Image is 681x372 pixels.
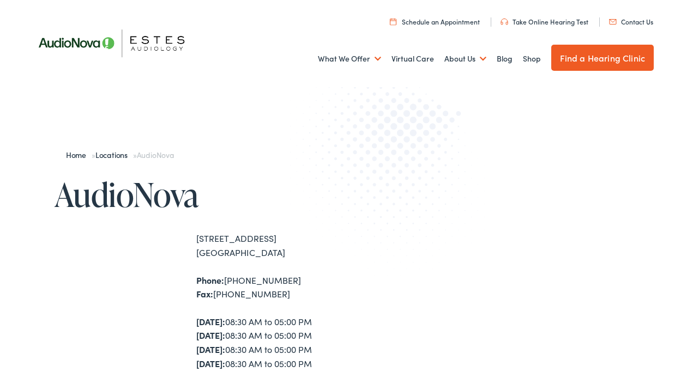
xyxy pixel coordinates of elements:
strong: [DATE]: [196,329,225,341]
a: Schedule an Appointment [390,17,480,26]
a: Locations [95,149,133,160]
div: [PHONE_NUMBER] [PHONE_NUMBER] [196,273,341,301]
a: About Us [444,39,486,79]
strong: [DATE]: [196,343,225,355]
a: Find a Hearing Clinic [551,45,654,71]
img: utility icon [609,19,617,25]
img: utility icon [501,19,508,25]
a: Blog [497,39,513,79]
strong: [DATE]: [196,357,225,369]
div: [STREET_ADDRESS] [GEOGRAPHIC_DATA] [196,231,341,259]
strong: [DATE]: [196,315,225,327]
span: » » [66,149,174,160]
img: utility icon [390,18,396,25]
a: Virtual Care [391,39,434,79]
strong: Fax: [196,288,213,300]
h1: AudioNova [55,176,341,212]
a: Home [66,149,92,160]
a: Contact Us [609,17,653,26]
a: Take Online Hearing Test [501,17,588,26]
span: AudioNova [137,149,174,160]
strong: Phone: [196,274,224,286]
a: Shop [523,39,541,79]
a: What We Offer [318,39,381,79]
